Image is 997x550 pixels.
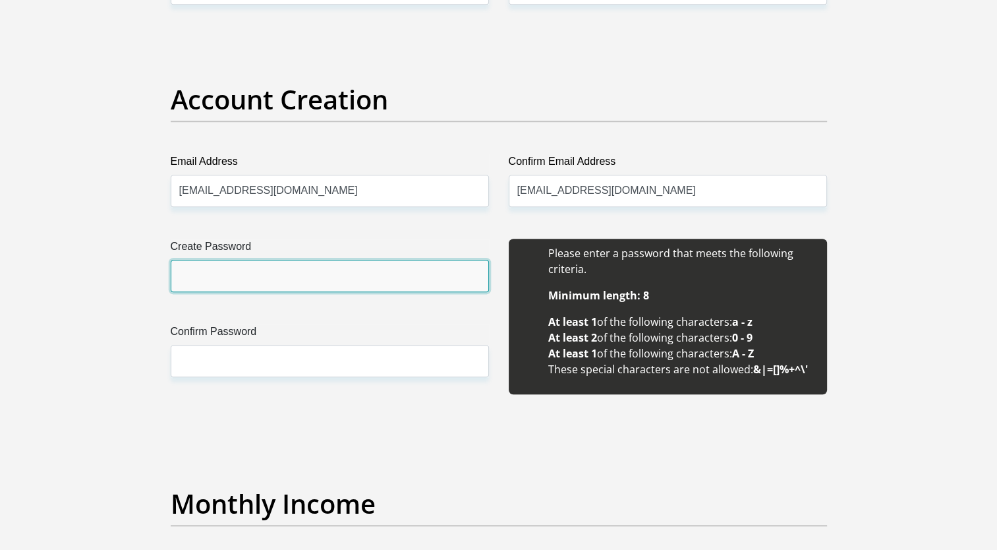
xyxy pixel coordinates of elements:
[753,362,808,377] b: &|=[]%+^\'
[548,330,597,345] b: At least 2
[548,245,814,277] li: Please enter a password that meets the following criteria.
[171,345,489,377] input: Confirm Password
[171,239,489,260] label: Create Password
[509,175,827,207] input: Confirm Email Address
[548,346,597,361] b: At least 1
[548,314,814,330] li: of the following characters:
[548,315,597,329] b: At least 1
[548,361,814,377] li: These special characters are not allowed:
[548,330,814,346] li: of the following characters:
[171,488,827,520] h2: Monthly Income
[509,154,827,175] label: Confirm Email Address
[732,315,753,329] b: a - z
[732,330,753,345] b: 0 - 9
[548,346,814,361] li: of the following characters:
[171,84,827,115] h2: Account Creation
[548,288,649,303] b: Minimum length: 8
[171,175,489,207] input: Email Address
[171,260,489,292] input: Create Password
[171,154,489,175] label: Email Address
[171,324,489,345] label: Confirm Password
[732,346,754,361] b: A - Z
